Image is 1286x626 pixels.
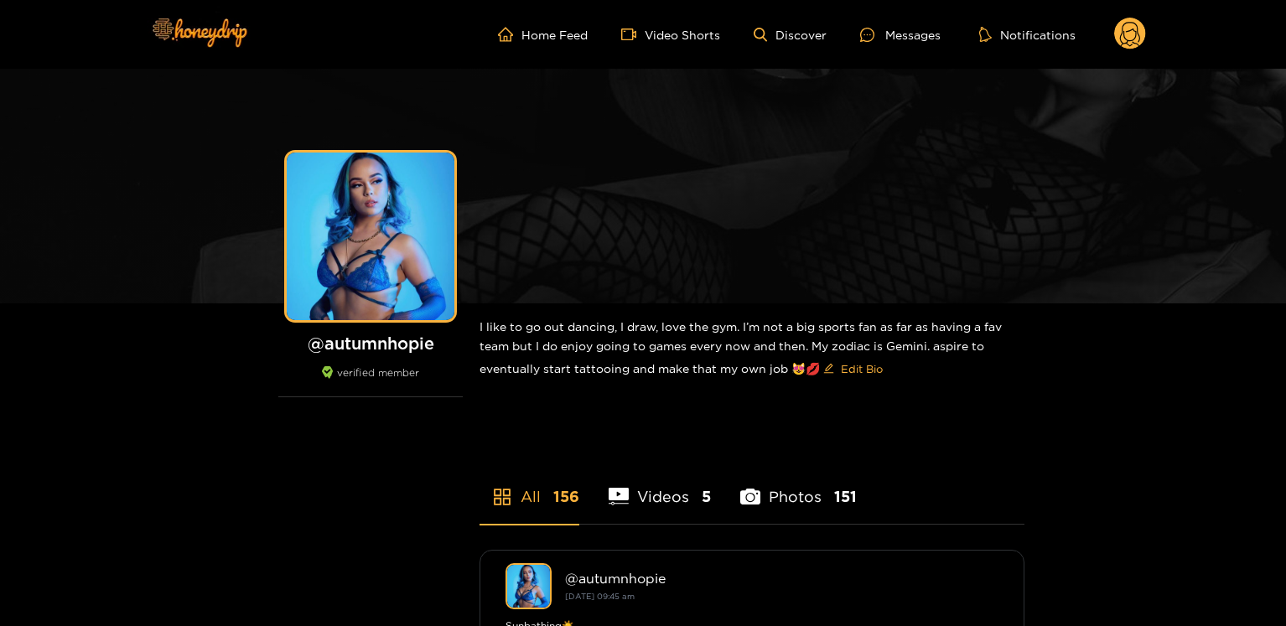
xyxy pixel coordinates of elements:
[834,486,857,507] span: 151
[841,360,883,377] span: Edit Bio
[820,355,886,382] button: editEdit Bio
[609,448,711,524] li: Videos
[278,366,463,397] div: verified member
[754,28,827,42] a: Discover
[565,571,998,586] div: @ autumnhopie
[498,27,588,42] a: Home Feed
[498,27,521,42] span: home
[565,592,635,601] small: [DATE] 09:45 am
[702,486,711,507] span: 5
[621,27,645,42] span: video-camera
[860,25,941,44] div: Messages
[506,563,552,609] img: autumnhopie
[553,486,579,507] span: 156
[278,333,463,354] h1: @ autumnhopie
[621,27,720,42] a: Video Shorts
[480,303,1024,396] div: I like to go out dancing, I draw, love the gym. I’m not a big sports fan as far as having a fav t...
[480,448,579,524] li: All
[492,487,512,507] span: appstore
[823,363,834,375] span: edit
[740,448,857,524] li: Photos
[974,26,1081,43] button: Notifications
